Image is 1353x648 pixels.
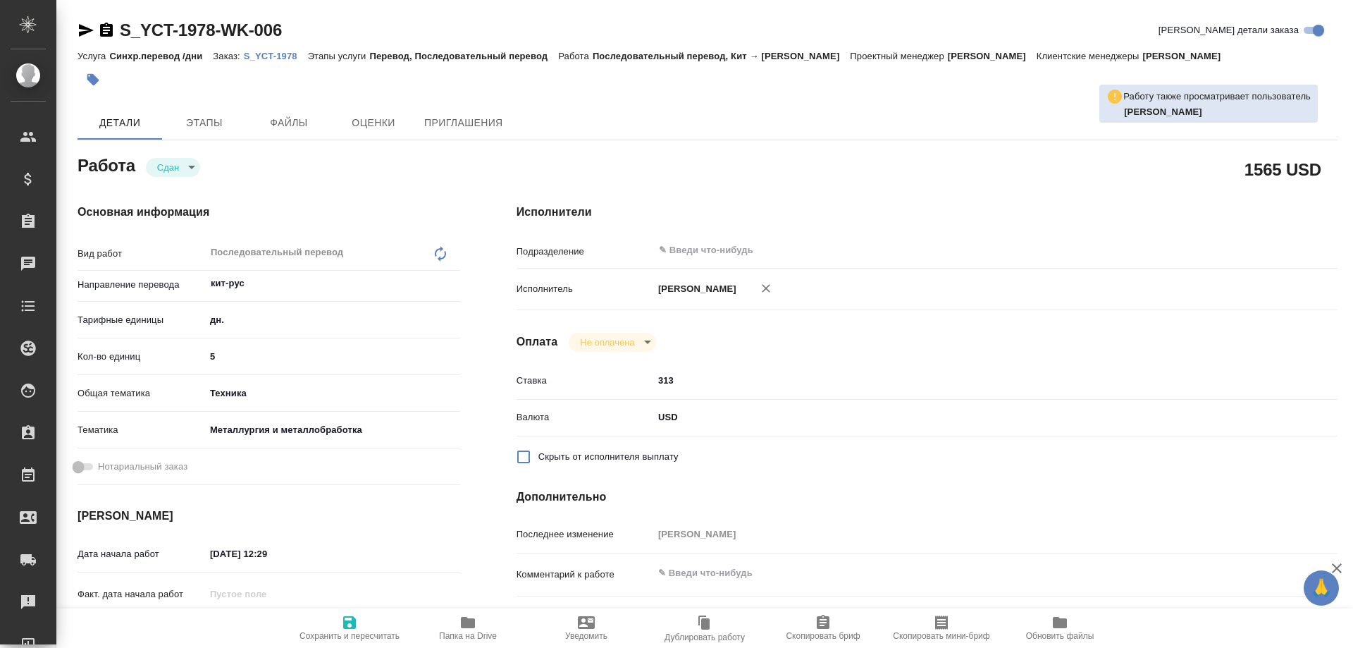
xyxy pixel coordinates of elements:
button: Open [1261,249,1264,252]
input: ✎ Введи что-нибудь [205,544,328,564]
span: [PERSON_NAME] детали заказа [1159,23,1299,37]
p: Этапы услуги [308,51,370,61]
span: Приглашения [424,114,503,132]
button: Уведомить [527,609,645,648]
p: Общая тематика [78,386,205,401]
span: Этапы [171,114,238,132]
button: Скопировать бриф [764,609,882,648]
p: [PERSON_NAME] [1142,51,1231,61]
a: S_YCT-1978 [244,49,308,61]
p: Проектный менеджер [850,51,947,61]
button: Дублировать работу [645,609,764,648]
input: ✎ Введи что-нибудь [205,346,460,367]
button: Open [452,282,455,285]
h2: 1565 USD [1244,157,1321,181]
span: Детали [86,114,154,132]
p: Синхр.перевод /дни [109,51,213,61]
p: Вид работ [78,247,205,261]
p: Направление перевода [78,278,205,292]
p: Факт. дата начала работ [78,587,205,601]
h4: Основная информация [78,204,460,221]
button: 🙏 [1304,570,1339,606]
button: Скопировать ссылку [98,22,115,39]
button: Сдан [153,161,183,173]
p: Работа [558,51,593,61]
div: USD [653,405,1269,429]
button: Папка на Drive [409,609,527,648]
button: Скопировать ссылку для ЯМессенджера [78,22,94,39]
input: ✎ Введи что-нибудь [657,242,1218,259]
span: Скопировать бриф [786,631,860,641]
span: Скопировать мини-бриф [893,631,989,641]
button: Сохранить и пересчитать [290,609,409,648]
button: Удалить исполнителя [750,273,781,304]
span: Обновить файлы [1026,631,1094,641]
p: [PERSON_NAME] [653,282,736,296]
span: Папка на Drive [439,631,497,641]
div: дн. [205,308,460,332]
span: Оценки [340,114,407,132]
input: ✎ Введи что-нибудь [653,370,1269,391]
div: Сдан [569,333,655,352]
p: Исполнитель [517,282,653,296]
p: Мухин Павел [1124,105,1311,119]
span: Дублировать работу [665,632,745,642]
p: Перевод, Последовательный перевод [369,51,558,61]
h4: Оплата [517,334,558,350]
button: Добавить тэг [78,64,109,95]
p: [PERSON_NAME] [948,51,1037,61]
p: Кол-во единиц [78,350,205,364]
input: Пустое поле [653,524,1269,544]
button: Не оплачена [576,336,638,348]
p: Клиентские менеджеры [1037,51,1143,61]
p: Тематика [78,423,205,437]
input: Пустое поле [205,584,328,604]
span: Скрыть от исполнителя выплату [538,450,679,464]
a: S_YCT-1978-WK-006 [120,20,282,39]
p: Комментарий к работе [517,568,653,582]
span: 🙏 [1309,573,1333,603]
p: Заказ: [213,51,243,61]
span: Уведомить [565,631,607,641]
div: Металлургия и металлобработка [205,418,460,442]
p: Валюта [517,410,653,424]
h4: Дополнительно [517,489,1337,506]
p: Последнее изменение [517,527,653,542]
p: Подразделение [517,245,653,259]
p: Ставка [517,374,653,388]
button: Скопировать мини-бриф [882,609,1001,648]
p: Услуга [78,51,109,61]
p: S_YCT-1978 [244,51,308,61]
button: Обновить файлы [1001,609,1119,648]
div: Сдан [146,158,200,177]
div: Техника [205,381,460,405]
h4: Исполнители [517,204,1337,221]
span: Файлы [255,114,323,132]
span: Нотариальный заказ [98,460,187,474]
span: Сохранить и пересчитать [299,631,400,641]
p: Работу также просматривает пользователь [1123,90,1311,104]
p: Тарифные единицы [78,313,205,327]
p: Последовательный перевод, Кит → [PERSON_NAME] [593,51,850,61]
h4: [PERSON_NAME] [78,508,460,525]
h2: Работа [78,152,135,177]
p: Дата начала работ [78,547,205,561]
